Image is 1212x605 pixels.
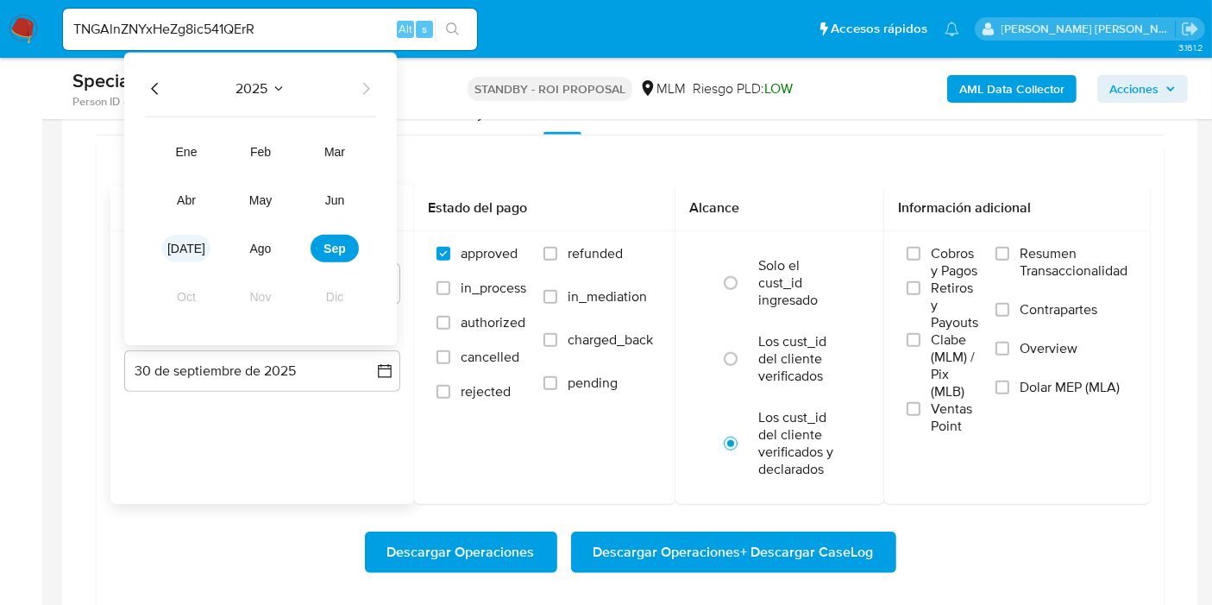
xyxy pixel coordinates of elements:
a: Salir [1181,20,1199,38]
button: Acciones [1097,75,1188,103]
a: Notificaciones [945,22,959,36]
span: LOW [764,79,793,98]
span: Acciones [1109,75,1159,103]
input: Buscar usuario o caso... [63,18,477,41]
div: MLM [639,79,686,98]
span: Accesos rápidos [831,20,927,38]
a: c852e88647d5c580a5ab4fd9b727cd04 [123,94,330,110]
button: search-icon [435,17,470,41]
span: 3.161.2 [1178,41,1203,54]
p: carlos.obholz@mercadolibre.com [1002,21,1176,37]
b: Person ID [72,94,120,110]
p: STANDBY - ROI PROPOSAL [468,77,632,101]
b: Special Analysis [72,66,208,94]
b: AML Data Collector [959,75,1064,103]
span: Riesgo PLD: [693,79,793,98]
span: Alt [399,21,412,37]
button: AML Data Collector [947,75,1077,103]
span: s [422,21,427,37]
